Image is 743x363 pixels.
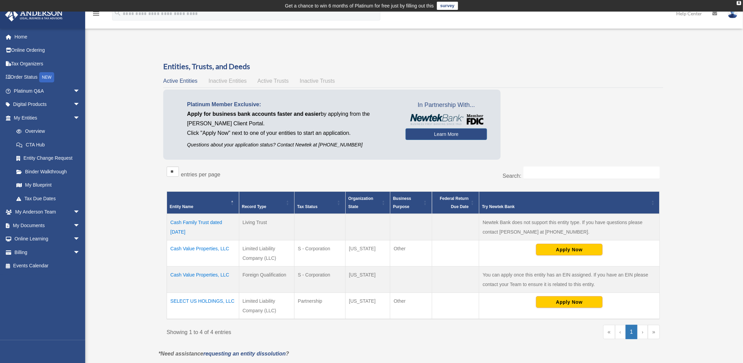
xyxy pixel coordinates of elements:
img: User Pic [728,9,738,18]
a: CTA Hub [10,138,87,152]
a: Previous [615,325,626,339]
i: search [114,9,121,17]
a: survey [437,2,458,10]
span: In Partnership With... [406,100,487,111]
a: Tax Organizers [5,57,90,70]
a: Last [648,325,660,339]
a: Billingarrow_drop_down [5,246,90,259]
a: My Documentsarrow_drop_down [5,219,90,232]
td: You can apply once this entity has an EIN assigned. If you have an EIN please contact your Team t... [479,267,660,293]
em: *Need assistance ? [158,351,289,357]
td: Living Trust [239,214,294,240]
th: Federal Return Due Date: Activate to sort [432,192,479,214]
td: [US_STATE] [346,240,390,267]
span: Inactive Trusts [300,78,335,84]
td: Limited Liability Company (LLC) [239,293,294,319]
div: Try Newtek Bank [482,203,649,211]
a: Order StatusNEW [5,70,90,84]
td: SELECT US HOLDINGS, LLC [167,293,239,319]
a: Events Calendar [5,259,90,273]
a: Tax Due Dates [10,192,87,205]
img: Anderson Advisors Platinum Portal [3,8,65,21]
td: S - Corporation [294,240,346,267]
a: Next [637,325,648,339]
label: Search: [503,173,521,179]
th: Try Newtek Bank : Activate to sort [479,192,660,214]
h3: Entities, Trusts, and Deeds [163,61,663,72]
td: Limited Liability Company (LLC) [239,240,294,267]
a: Digital Productsarrow_drop_down [5,98,90,111]
span: Apply for business bank accounts faster and easier [187,111,321,117]
th: Tax Status: Activate to sort [294,192,346,214]
a: Online Learningarrow_drop_down [5,232,90,246]
p: Platinum Member Exclusive: [187,100,395,109]
span: Tax Status [297,204,318,209]
p: Questions about your application status? Contact Newtek at [PHONE_NUMBER] [187,141,395,149]
a: My Anderson Teamarrow_drop_down [5,205,90,219]
span: arrow_drop_down [73,84,87,98]
div: Showing 1 to 4 of 4 entries [167,325,408,337]
a: Binder Walkthrough [10,165,87,178]
span: Inactive Entities [209,78,247,84]
a: Platinum Q&Aarrow_drop_down [5,84,90,98]
a: Learn More [406,128,487,140]
label: entries per page [181,172,221,177]
a: menu [92,12,100,18]
img: NewtekBankLogoSM.png [409,114,484,125]
span: arrow_drop_down [73,111,87,125]
a: requesting an entity dissolution [203,351,286,357]
span: Organization State [348,196,373,209]
td: Foreign Qualification [239,267,294,293]
button: Apply Now [536,296,603,308]
td: S - Corporation [294,267,346,293]
div: close [737,1,741,5]
a: 1 [626,325,638,339]
td: Cash Value Properties, LLC [167,240,239,267]
td: Newtek Bank does not support this entity type. If you have questions please contact [PERSON_NAME]... [479,214,660,240]
a: Online Ordering [5,44,90,57]
div: Get a chance to win 6 months of Platinum for free just by filling out this [285,2,434,10]
button: Apply Now [536,244,603,255]
td: [US_STATE] [346,267,390,293]
span: arrow_drop_down [73,98,87,112]
i: menu [92,10,100,18]
div: NEW [39,72,54,82]
th: Business Purpose: Activate to sort [390,192,432,214]
span: Active Entities [163,78,197,84]
p: by applying from the [PERSON_NAME] Client Portal. [187,109,395,128]
span: arrow_drop_down [73,219,87,233]
span: arrow_drop_down [73,246,87,259]
span: arrow_drop_down [73,232,87,246]
span: Record Type [242,204,267,209]
th: Organization State: Activate to sort [346,192,390,214]
td: Cash Value Properties, LLC [167,267,239,293]
th: Entity Name: Activate to invert sorting [167,192,239,214]
span: Business Purpose [393,196,411,209]
td: Partnership [294,293,346,319]
a: My Entitiesarrow_drop_down [5,111,87,125]
td: Other [390,240,432,267]
a: Overview [10,125,84,138]
p: Click "Apply Now" next to one of your entities to start an application. [187,128,395,138]
span: Entity Name [170,204,193,209]
span: arrow_drop_down [73,205,87,219]
td: Other [390,293,432,319]
a: First [603,325,615,339]
a: Home [5,30,90,44]
a: Entity Change Request [10,152,87,165]
span: Federal Return Due Date [440,196,469,209]
span: Active Trusts [258,78,289,84]
th: Record Type: Activate to sort [239,192,294,214]
td: Cash Family Trust dated [DATE] [167,214,239,240]
td: [US_STATE] [346,293,390,319]
a: My Blueprint [10,178,87,192]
